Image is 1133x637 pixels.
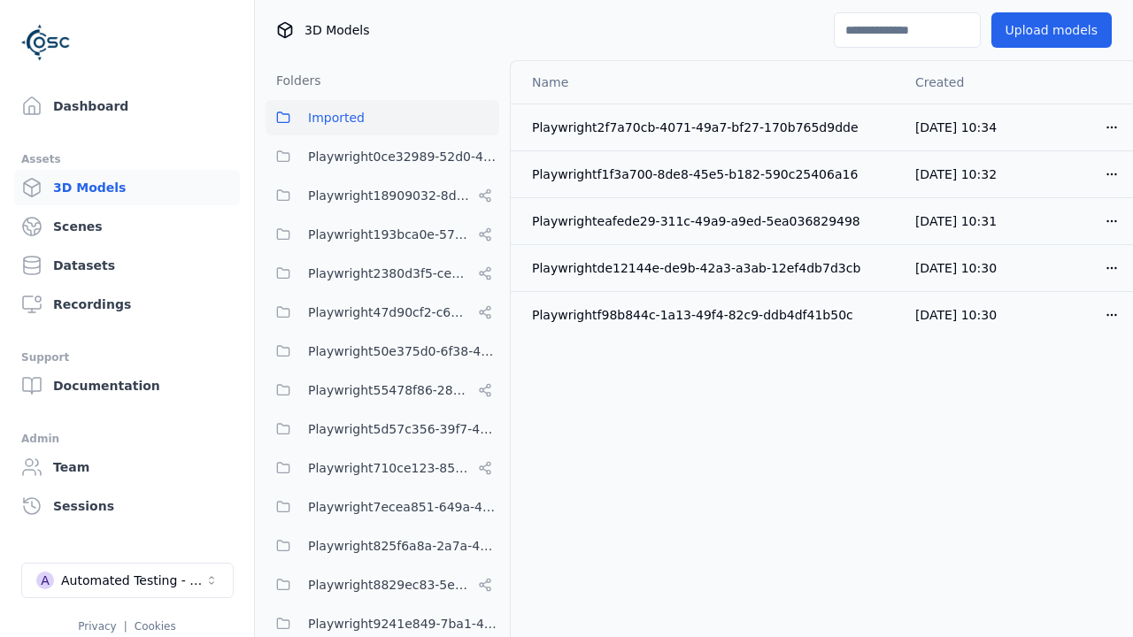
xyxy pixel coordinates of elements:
th: Name [511,61,901,104]
h3: Folders [266,72,321,89]
a: Privacy [78,620,116,633]
span: Playwright5d57c356-39f7-47ed-9ab9-d0409ac6cddc [308,418,499,440]
button: Playwright55478f86-28dc-49b8-8d1f-c7b13b14578c [266,372,499,408]
button: Playwright2380d3f5-cebf-494e-b965-66be4d67505e [266,256,499,291]
div: Playwrightf98b844c-1a13-49f4-82c9-ddb4df41b50c [532,306,887,324]
div: Playwrightf1f3a700-8de8-45e5-b182-590c25406a16 [532,165,887,183]
button: Imported [266,100,499,135]
div: Assets [21,149,233,170]
span: Playwright47d90cf2-c635-4353-ba3b-5d4538945666 [308,302,471,323]
button: Playwright0ce32989-52d0-45cf-b5b9-59d5033d313a [266,139,499,174]
div: A [36,572,54,589]
button: Playwright47d90cf2-c635-4353-ba3b-5d4538945666 [266,295,499,330]
button: Playwright5d57c356-39f7-47ed-9ab9-d0409ac6cddc [266,411,499,447]
span: Playwright9241e849-7ba1-474f-9275-02cfa81d37fc [308,613,499,634]
div: Automated Testing - Playwright [61,572,204,589]
a: Cookies [135,620,176,633]
span: | [124,620,127,633]
a: Datasets [14,248,240,283]
button: Playwright18909032-8d07-45c5-9c81-9eec75d0b16b [266,178,499,213]
span: [DATE] 10:30 [915,261,997,275]
span: [DATE] 10:31 [915,214,997,228]
div: Playwrighteafede29-311c-49a9-a9ed-5ea036829498 [532,212,887,230]
span: Playwright0ce32989-52d0-45cf-b5b9-59d5033d313a [308,146,499,167]
span: Playwright7ecea851-649a-419a-985e-fcff41a98b20 [308,496,499,518]
a: 3D Models [14,170,240,205]
div: Admin [21,428,233,449]
span: [DATE] 10:30 [915,308,997,322]
button: Select a workspace [21,563,234,598]
span: [DATE] 10:34 [915,120,997,134]
span: Playwright50e375d0-6f38-48a7-96e0-b0dcfa24b72f [308,341,499,362]
span: Playwright2380d3f5-cebf-494e-b965-66be4d67505e [308,263,471,284]
img: Logo [21,18,71,67]
th: Created [901,61,1019,104]
a: Sessions [14,488,240,524]
div: Support [21,347,233,368]
div: Playwrightde12144e-de9b-42a3-a3ab-12ef4db7d3cb [532,259,887,277]
a: Recordings [14,287,240,322]
button: Playwright7ecea851-649a-419a-985e-fcff41a98b20 [266,489,499,525]
span: Playwright18909032-8d07-45c5-9c81-9eec75d0b16b [308,185,471,206]
a: Team [14,449,240,485]
div: Playwright2f7a70cb-4071-49a7-bf27-170b765d9dde [532,119,887,136]
button: Playwright50e375d0-6f38-48a7-96e0-b0dcfa24b72f [266,334,499,369]
span: Playwright825f6a8a-2a7a-425c-94f7-650318982f69 [308,535,499,556]
button: Upload models [991,12,1112,48]
a: Scenes [14,209,240,244]
span: [DATE] 10:32 [915,167,997,181]
span: Playwright55478f86-28dc-49b8-8d1f-c7b13b14578c [308,380,471,401]
a: Documentation [14,368,240,403]
span: Playwright193bca0e-57fa-418d-8ea9-45122e711dc7 [308,224,471,245]
a: Dashboard [14,88,240,124]
span: 3D Models [304,21,369,39]
button: Playwright8829ec83-5e68-4376-b984-049061a310ed [266,567,499,602]
span: Playwright710ce123-85fd-4f8c-9759-23c3308d8830 [308,457,471,479]
button: Playwright710ce123-85fd-4f8c-9759-23c3308d8830 [266,450,499,486]
button: Playwright825f6a8a-2a7a-425c-94f7-650318982f69 [266,528,499,564]
span: Playwright8829ec83-5e68-4376-b984-049061a310ed [308,574,471,595]
button: Playwright193bca0e-57fa-418d-8ea9-45122e711dc7 [266,217,499,252]
span: Imported [308,107,365,128]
